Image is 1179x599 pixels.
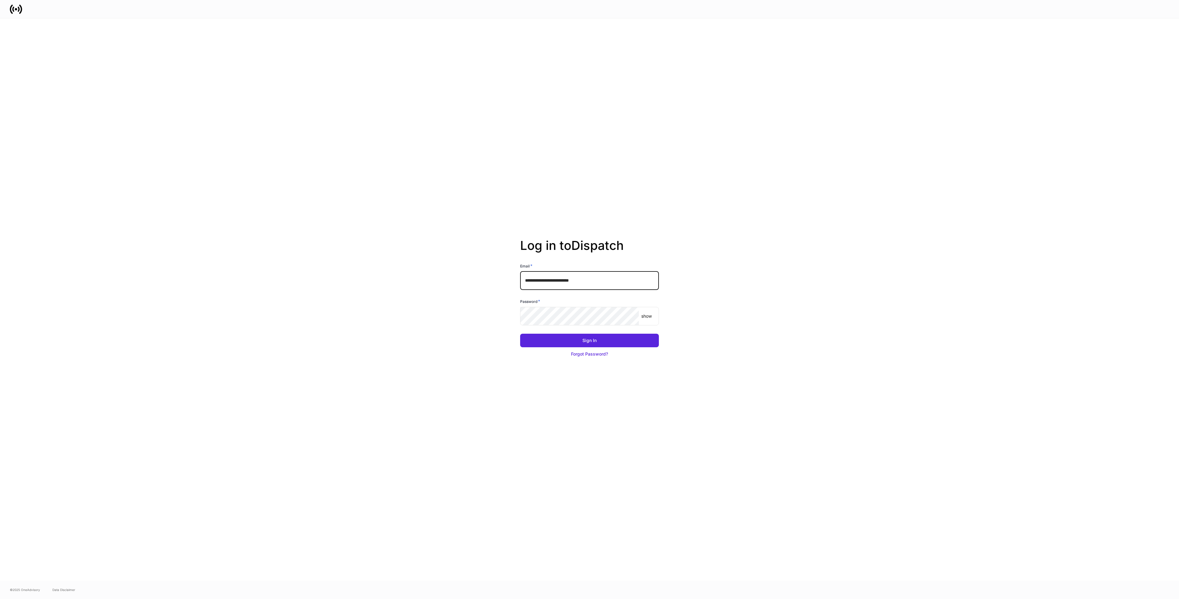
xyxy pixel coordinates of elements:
[520,238,659,263] h2: Log in to Dispatch
[520,334,659,347] button: Sign In
[520,347,659,361] button: Forgot Password?
[52,587,75,592] a: Data Disclaimer
[641,313,652,319] p: show
[582,337,597,344] div: Sign In
[10,587,40,592] span: © 2025 OneAdvisory
[520,263,532,269] h6: Email
[571,351,608,357] div: Forgot Password?
[520,298,540,304] h6: Password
